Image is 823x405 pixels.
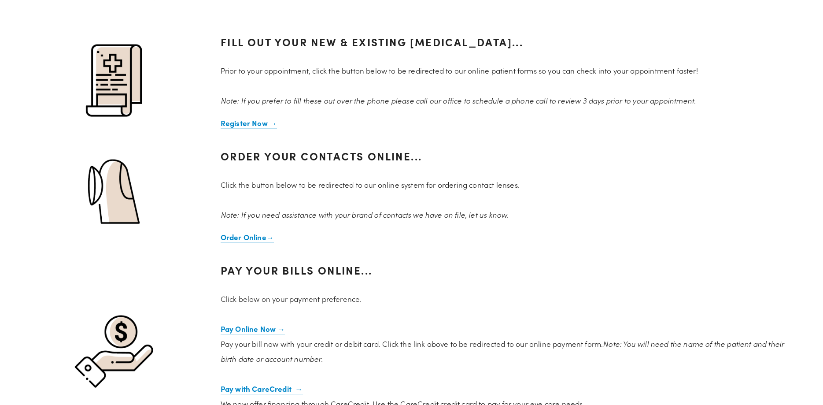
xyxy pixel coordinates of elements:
em: Note: If you prefer to fill these out over the phone please call our office to schedule a phone c... [221,96,696,105]
a: Pay with CareCredit → [221,384,303,394]
strong: Pay Online Now → [221,323,285,334]
strong: Order Online [221,232,266,242]
a: Order Online→ [221,232,274,243]
strong: Register Now → [221,118,277,128]
em: Note: If you need assistance with your brand of contacts we have on file, let us know. [221,210,509,219]
strong: Pay your bills online... [221,263,373,277]
p: Click the button below to be redirected to our online system for ordering contact lenses. [221,177,801,222]
p: Prior to your appointment, click the button below to be redirected to our online patient forms so... [221,63,801,108]
strong: Order your contacts online... [221,149,422,163]
strong: Fill out your new & existing [MEDICAL_DATA]... [221,34,523,49]
a: Pay Online Now → [221,324,285,334]
a: Register Now → [221,118,277,129]
strong: Pay with CareCredit → [221,383,303,394]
